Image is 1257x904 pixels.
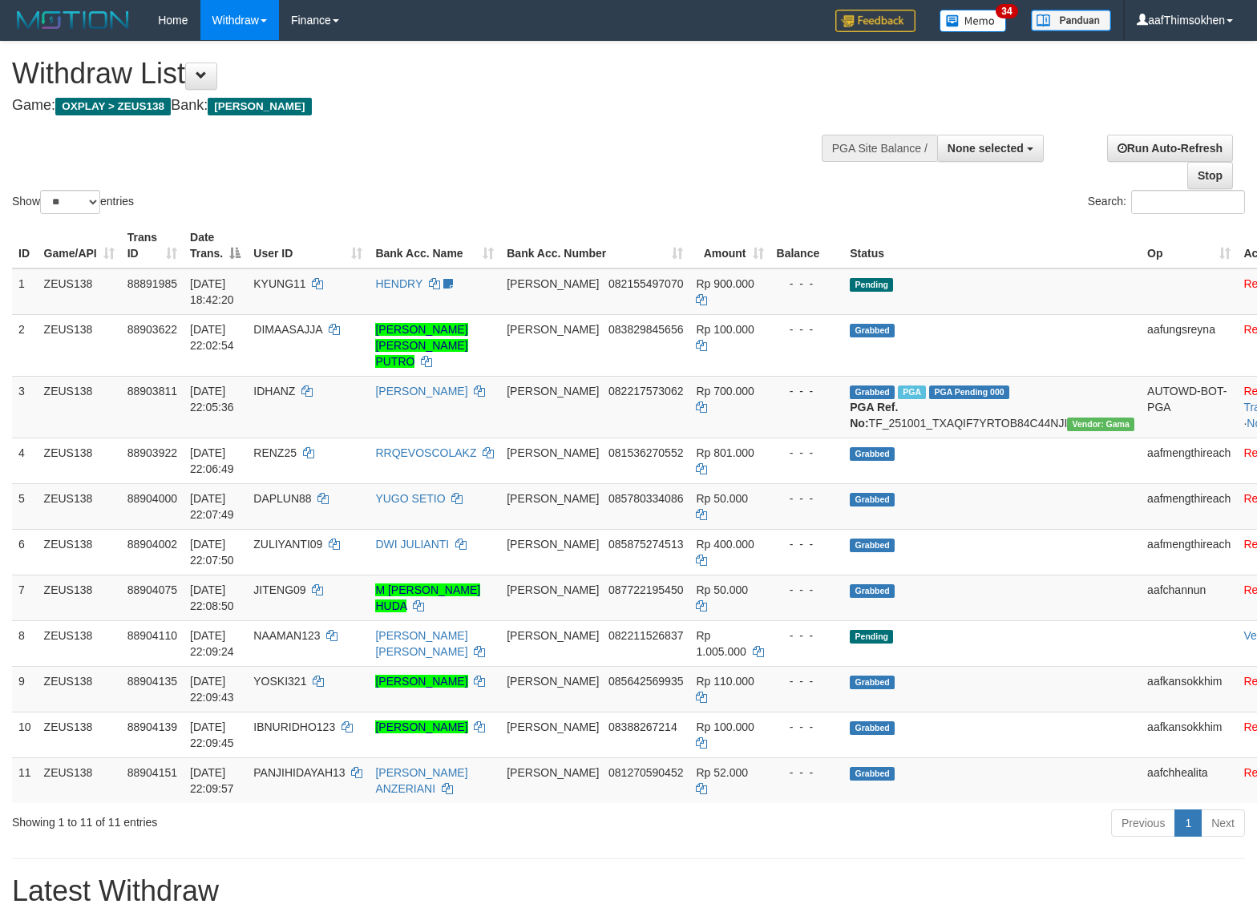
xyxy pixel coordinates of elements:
[38,712,121,757] td: ZEUS138
[608,538,683,551] span: Copy 085875274513 to clipboard
[608,675,683,688] span: Copy 085642569935 to clipboard
[1187,162,1233,189] a: Stop
[38,438,121,483] td: ZEUS138
[507,583,599,596] span: [PERSON_NAME]
[507,675,599,688] span: [PERSON_NAME]
[38,223,121,268] th: Game/API: activate to sort column ascending
[835,10,915,32] img: Feedback.jpg
[12,376,38,438] td: 3
[850,493,895,506] span: Grabbed
[822,135,937,162] div: PGA Site Balance /
[696,629,746,658] span: Rp 1.005.000
[1141,483,1237,529] td: aafmengthireach
[507,720,599,733] span: [PERSON_NAME]
[696,492,748,505] span: Rp 50.000
[696,583,748,596] span: Rp 50.000
[121,223,184,268] th: Trans ID: activate to sort column ascending
[850,447,895,461] span: Grabbed
[507,323,599,336] span: [PERSON_NAME]
[696,277,754,290] span: Rp 900.000
[253,629,320,642] span: NAAMAN123
[253,538,322,551] span: ZULIYANTI09
[696,446,754,459] span: Rp 801.000
[253,385,295,398] span: IDHANZ
[38,314,121,376] td: ZEUS138
[850,676,895,689] span: Grabbed
[127,446,177,459] span: 88903922
[253,323,322,336] span: DIMAASAJJA
[184,223,247,268] th: Date Trans.: activate to sort column descending
[253,720,335,733] span: IBNURIDHO123
[127,385,177,398] span: 88903811
[12,98,822,114] h4: Game: Bank:
[1107,135,1233,162] a: Run Auto-Refresh
[850,539,895,552] span: Grabbed
[127,277,177,290] span: 88891985
[12,223,38,268] th: ID
[608,583,683,596] span: Copy 087722195450 to clipboard
[608,629,683,642] span: Copy 082211526837 to clipboard
[696,323,754,336] span: Rp 100.000
[12,8,134,32] img: MOTION_logo.png
[253,277,305,290] span: KYUNG11
[608,385,683,398] span: Copy 082217573062 to clipboard
[898,385,926,399] span: Marked by aafchomsokheang
[696,720,754,733] span: Rp 100.000
[696,538,754,551] span: Rp 400.000
[1131,190,1245,214] input: Search:
[127,583,177,596] span: 88904075
[208,98,311,115] span: [PERSON_NAME]
[696,385,754,398] span: Rp 700.000
[1174,809,1202,837] a: 1
[12,808,511,830] div: Showing 1 to 11 of 11 entries
[38,620,121,666] td: ZEUS138
[608,492,683,505] span: Copy 085780334086 to clipboard
[770,223,844,268] th: Balance
[190,720,234,749] span: [DATE] 22:09:45
[12,438,38,483] td: 4
[375,720,467,733] a: [PERSON_NAME]
[375,766,467,795] a: [PERSON_NAME] ANZERIANI
[190,277,234,306] span: [DATE] 18:42:20
[38,529,121,575] td: ZEUS138
[375,323,467,368] a: [PERSON_NAME] [PERSON_NAME] PUTRO
[127,675,177,688] span: 88904135
[689,223,770,268] th: Amount: activate to sort column ascending
[253,675,306,688] span: YOSKI321
[1031,10,1111,31] img: panduan.png
[850,385,895,399] span: Grabbed
[608,446,683,459] span: Copy 081536270552 to clipboard
[843,223,1141,268] th: Status
[1088,190,1245,214] label: Search:
[1141,376,1237,438] td: AUTOWD-BOT-PGA
[1111,809,1175,837] a: Previous
[777,276,838,292] div: - - -
[369,223,500,268] th: Bank Acc. Name: activate to sort column ascending
[696,675,754,688] span: Rp 110.000
[253,766,345,779] span: PANJIHIDAYAH13
[190,675,234,704] span: [DATE] 22:09:43
[375,583,480,612] a: M [PERSON_NAME] HUDA
[375,538,449,551] a: DWI JULIANTI
[190,583,234,612] span: [DATE] 22:08:50
[55,98,171,115] span: OXPLAY > ZEUS138
[608,277,683,290] span: Copy 082155497070 to clipboard
[12,757,38,803] td: 11
[12,575,38,620] td: 7
[608,766,683,779] span: Copy 081270590452 to clipboard
[253,492,311,505] span: DAPLUN88
[1067,418,1134,431] span: Vendor URL: https://trx31.1velocity.biz
[777,383,838,399] div: - - -
[777,321,838,337] div: - - -
[253,583,305,596] span: JITENG09
[12,666,38,712] td: 9
[12,712,38,757] td: 10
[948,142,1024,155] span: None selected
[12,529,38,575] td: 6
[777,582,838,598] div: - - -
[608,720,677,733] span: Copy 08388267214 to clipboard
[375,492,445,505] a: YUGO SETIO
[777,445,838,461] div: - - -
[1141,712,1237,757] td: aafkansokkhim
[190,766,234,795] span: [DATE] 22:09:57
